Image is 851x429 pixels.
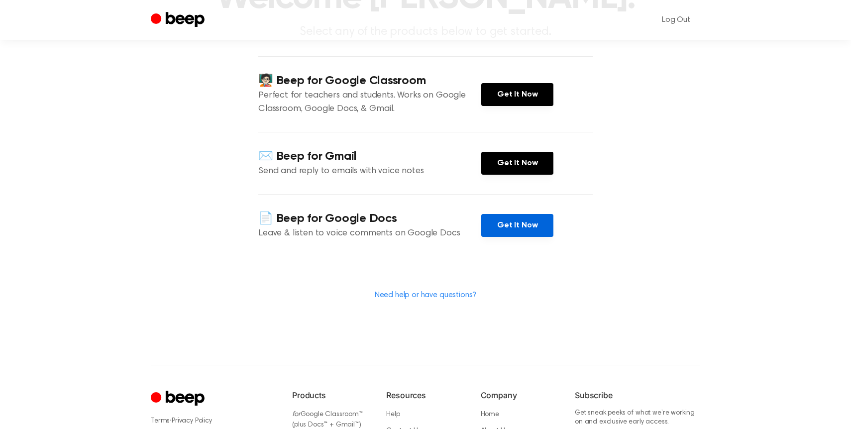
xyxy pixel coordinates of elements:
[575,409,700,427] p: Get sneak peeks of what we’re working on and exclusive early access.
[481,152,553,175] a: Get It Now
[481,83,553,106] a: Get It Now
[386,411,400,418] a: Help
[151,416,276,426] div: ·
[292,411,363,429] a: forGoogle Classroom™ (plus Docs™ + Gmail™)
[652,8,700,32] a: Log Out
[151,418,170,425] a: Terms
[258,165,481,178] p: Send and reply to emails with voice notes
[258,89,481,116] p: Perfect for teachers and students. Works on Google Classroom, Google Docs, & Gmail.
[151,10,207,30] a: Beep
[258,73,481,89] h4: 🧑🏻‍🏫 Beep for Google Classroom
[375,291,477,299] a: Need help or have questions?
[481,214,553,237] a: Get It Now
[258,227,481,240] p: Leave & listen to voice comments on Google Docs
[386,389,464,401] h6: Resources
[292,411,301,418] i: for
[258,148,481,165] h4: ✉️ Beep for Gmail
[258,211,481,227] h4: 📄 Beep for Google Docs
[575,389,700,401] h6: Subscribe
[292,389,370,401] h6: Products
[151,389,207,409] a: Cruip
[481,389,559,401] h6: Company
[172,418,212,425] a: Privacy Policy
[481,411,499,418] a: Home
